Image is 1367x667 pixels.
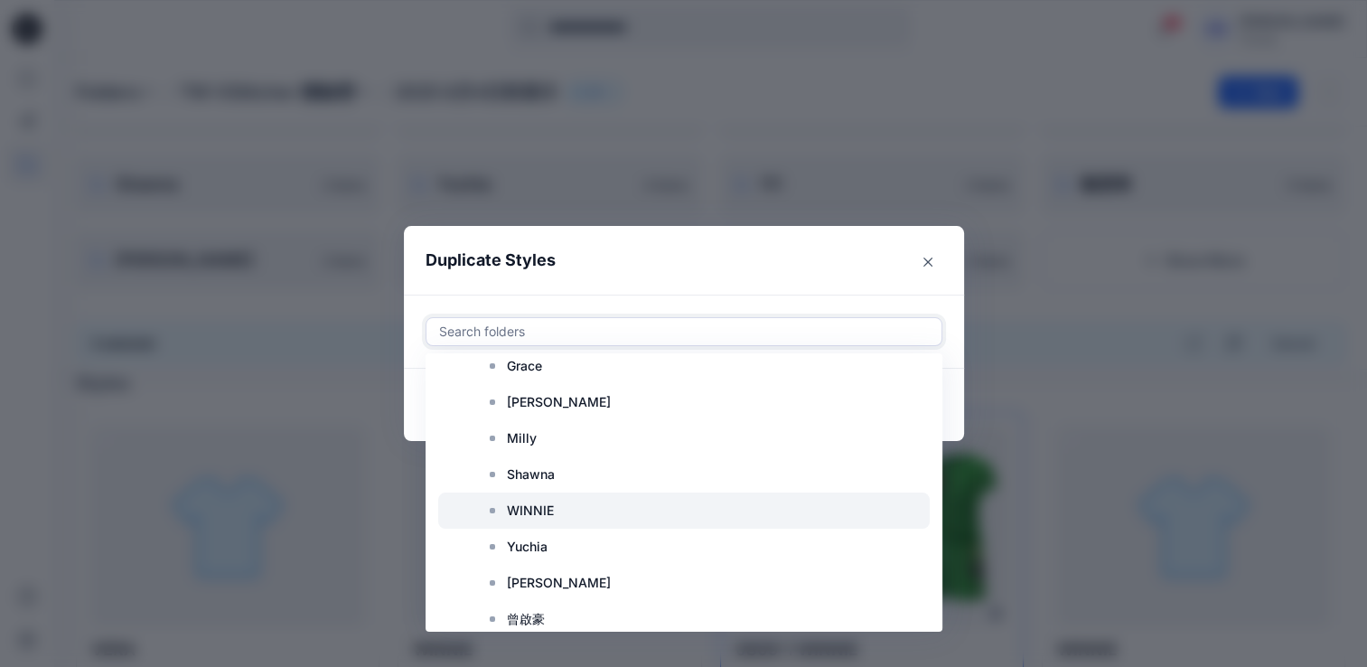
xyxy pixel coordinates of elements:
p: Milly [507,427,537,449]
p: Shawna [507,464,555,485]
p: WINNIE [507,500,554,521]
p: 曾啟豪 [507,608,545,630]
p: [PERSON_NAME] [507,391,611,413]
p: [PERSON_NAME] [507,572,611,594]
p: Duplicate Styles [426,248,556,273]
p: Yuchia [507,536,548,558]
p: Grace [507,355,542,377]
button: Close [913,248,942,277]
